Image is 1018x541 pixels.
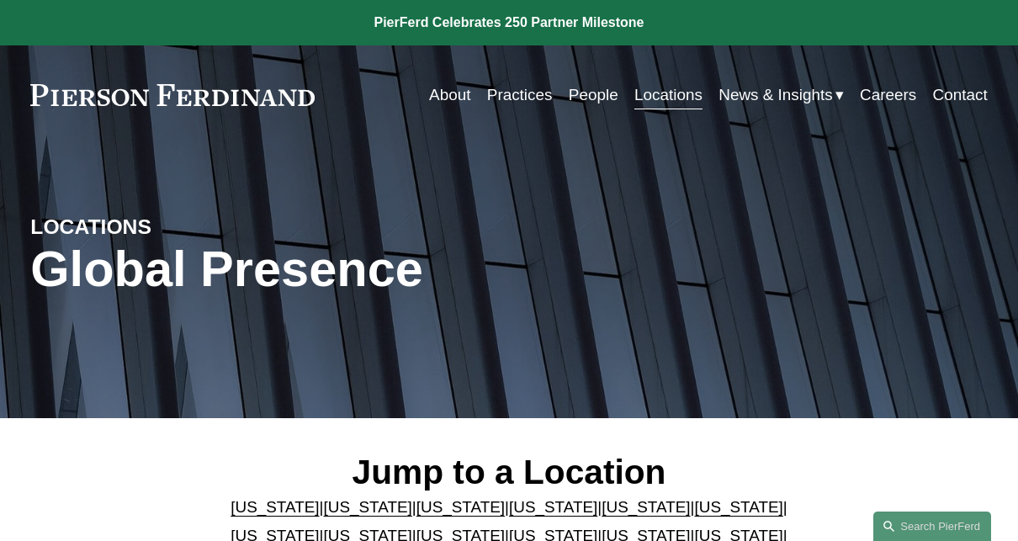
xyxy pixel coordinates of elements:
[873,512,991,541] a: Search this site
[487,79,553,111] a: Practices
[718,79,843,111] a: folder dropdown
[602,498,690,516] a: [US_STATE]
[718,81,832,109] span: News & Insights
[324,498,412,516] a: [US_STATE]
[933,79,988,111] a: Contact
[429,79,470,111] a: About
[569,79,618,111] a: People
[30,214,269,240] h4: LOCATIONS
[30,241,668,298] h1: Global Presence
[231,498,319,516] a: [US_STATE]
[634,79,703,111] a: Locations
[860,79,916,111] a: Careers
[509,498,597,516] a: [US_STATE]
[695,498,783,516] a: [US_STATE]
[230,452,788,493] h2: Jump to a Location
[416,498,505,516] a: [US_STATE]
